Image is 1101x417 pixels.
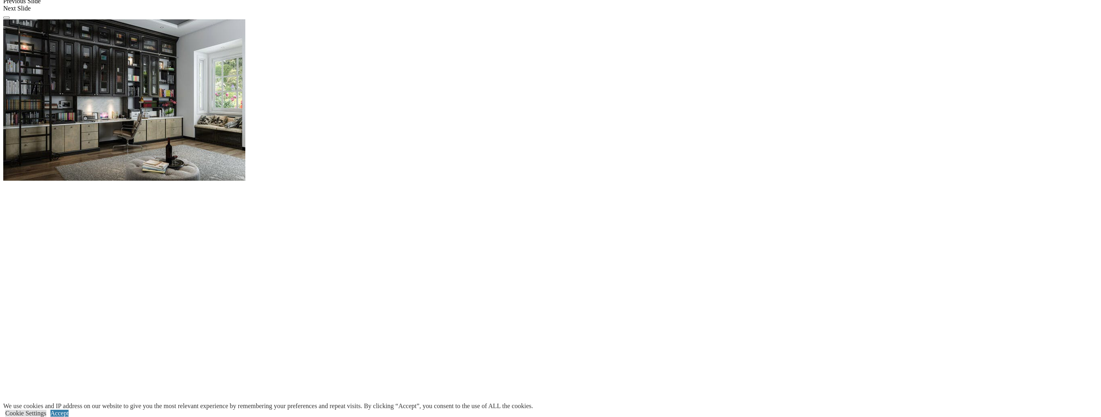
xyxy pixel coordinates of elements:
img: Banner for mobile view [3,19,245,181]
div: Next Slide [3,5,1098,12]
a: Cookie Settings [5,410,46,417]
button: Click here to pause slide show [3,17,10,19]
a: Accept [50,410,69,417]
div: We use cookies and IP address on our website to give you the most relevant experience by remember... [3,402,533,410]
